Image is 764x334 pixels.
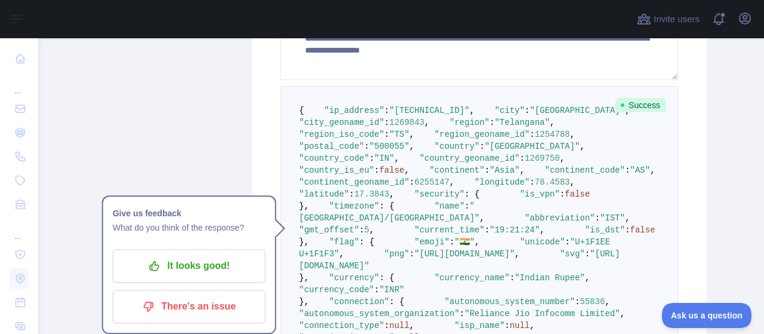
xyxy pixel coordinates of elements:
[299,273,309,283] span: },
[485,142,580,151] span: "[GEOGRAPHIC_DATA]"
[464,309,620,318] span: "Reliance Jio Infocomm Limited"
[570,130,575,139] span: ,
[489,225,540,235] span: "19:21:24"
[424,118,429,127] span: ,
[369,154,374,163] span: :
[389,189,394,199] span: ,
[384,106,389,115] span: :
[409,130,414,139] span: ,
[299,321,384,330] span: "connection_type"
[585,225,625,235] span: "is_dst"
[359,225,364,235] span: :
[520,189,560,199] span: "is_vpn"
[515,249,519,259] span: ,
[489,166,519,175] span: "Asia"
[299,285,374,295] span: "currency_code"
[510,321,530,330] span: null
[435,142,480,151] span: "country"
[530,177,535,187] span: :
[560,249,585,259] span: "svg"
[460,309,464,318] span: :
[575,297,580,307] span: :
[565,237,570,247] span: :
[384,130,389,139] span: :
[625,225,630,235] span: :
[329,237,359,247] span: "flag"
[630,166,651,175] span: "AS"
[414,177,449,187] span: 6255147
[464,201,469,211] span: :
[634,10,702,29] button: Invite users
[445,297,575,307] span: "autonomous_system_number"
[550,118,554,127] span: ,
[535,177,570,187] span: 78.4583
[560,154,565,163] span: ,
[113,206,266,220] h1: Give us feedback
[299,130,384,139] span: "region_iso_code"
[389,106,469,115] span: "[TECHNICAL_ID]"
[530,130,535,139] span: :
[299,118,384,127] span: "city_geoname_id"
[414,249,515,259] span: "[URL][DOMAIN_NAME]"
[525,154,560,163] span: 1269750
[449,118,489,127] span: "region"
[650,166,655,175] span: ,
[122,256,257,276] p: It looks good!
[464,189,479,199] span: : {
[369,225,374,235] span: ,
[475,237,479,247] span: ,
[540,225,544,235] span: ,
[605,297,610,307] span: ,
[113,290,266,323] button: There's an issue
[299,177,409,187] span: "continent_geoname_id"
[329,201,379,211] span: "timezone"
[389,130,409,139] span: "TS"
[515,273,585,283] span: "Indian Rupee"
[299,297,309,307] span: },
[595,213,600,223] span: :
[113,220,266,235] p: What do you think of the response?
[10,217,29,241] div: ...
[409,177,414,187] span: :
[525,106,529,115] span: :
[324,106,384,115] span: "ip_address"
[359,237,374,247] span: : {
[389,118,424,127] span: 1269843
[495,118,550,127] span: "Telangana"
[585,249,590,259] span: :
[585,273,590,283] span: ,
[455,237,475,247] span: "🇮🇳"
[299,201,309,211] span: },
[510,273,515,283] span: :
[299,154,369,163] span: "country_code"
[409,249,414,259] span: :
[435,130,530,139] span: "region_geoname_id"
[299,225,359,235] span: "gmt_offset"
[122,296,257,317] p: There's an issue
[299,106,304,115] span: {
[349,189,354,199] span: :
[379,166,404,175] span: false
[620,309,625,318] span: ,
[354,189,389,199] span: 17.3843
[384,249,409,259] span: "png"
[530,321,535,330] span: ,
[470,106,475,115] span: ,
[435,201,464,211] span: "name"
[435,273,510,283] span: "currency_name"
[485,166,489,175] span: :
[520,166,525,175] span: ,
[364,142,369,151] span: :
[414,189,464,199] span: "security"
[525,213,595,223] span: "abbreviation"
[630,225,655,235] span: false
[625,213,630,223] span: ,
[600,213,625,223] span: "IST"
[10,72,29,96] div: ...
[374,154,395,163] span: "IN"
[580,297,605,307] span: 55836
[339,249,344,259] span: ,
[404,166,409,175] span: ,
[389,297,404,307] span: : {
[379,201,394,211] span: : {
